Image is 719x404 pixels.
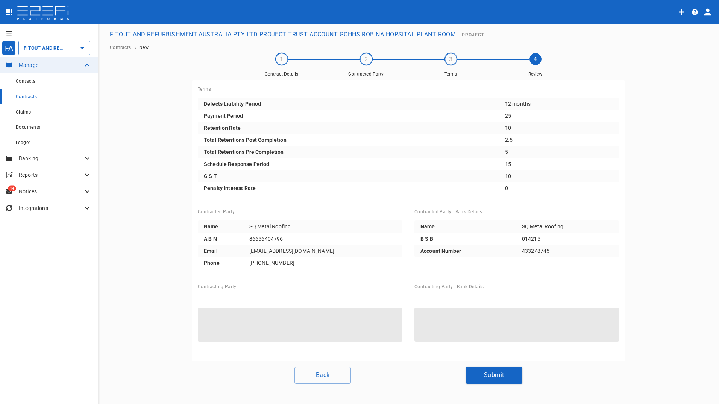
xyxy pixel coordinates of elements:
span: Claims [16,109,31,115]
td: SQ Metal Roofing [243,220,402,232]
td: 5 [499,146,619,158]
span: Project [462,32,484,38]
span: Documents [16,125,41,130]
td: 15 [499,158,619,170]
p: Payment Period [204,112,493,120]
span: Review [517,71,554,77]
span: Contract Details [263,71,300,77]
p: Defects Liability Period [204,100,493,108]
p: Phone [204,259,237,267]
td: 10 [499,170,619,182]
p: G S T [204,172,493,180]
td: 0 [499,182,619,194]
td: 25 [499,110,619,122]
span: Ledger [16,140,30,145]
p: Total Retentions Pre Completion [204,148,493,156]
p: Penalty Interest Rate [204,184,493,192]
p: Banking [19,155,83,162]
p: Notices [19,188,83,195]
span: Terms [198,87,211,92]
p: B S B [420,235,510,243]
p: Integrations [19,204,83,212]
p: Name [420,223,510,230]
a: New [139,45,149,50]
p: Email [204,247,237,255]
p: Reports [19,171,83,179]
nav: breadcrumb [110,45,707,50]
td: 86656404796 [243,233,402,245]
td: 10 [499,122,619,134]
td: 433278745 [516,245,619,257]
td: [PHONE_NUMBER] [243,257,402,269]
button: Back [294,367,351,384]
li: › [134,47,136,49]
p: A B N [204,235,237,243]
button: Submit [466,367,522,384]
td: 014215 [516,233,619,245]
td: [EMAIL_ADDRESS][DOMAIN_NAME] [243,245,402,257]
p: Account Number [420,247,510,255]
p: Retention Rate [204,124,493,132]
div: FA [2,41,16,55]
span: Contracts [16,94,37,99]
span: Contracted Party - Bank Details [414,209,482,214]
p: Manage [19,61,83,69]
span: 14 [8,186,16,191]
span: Contracted Party [198,209,235,214]
span: Contracting Party [198,284,237,289]
p: Total Retentions Post Completion [204,136,493,144]
span: Contacts [16,79,35,84]
p: Schedule Response Period [204,160,493,168]
a: Contracts [110,45,131,50]
p: Name [204,223,237,230]
span: Terms [432,71,470,77]
span: Contracted Party [347,71,385,77]
td: 12 months [499,98,619,110]
button: FITOUT AND REFURBISHMENT AUSTRALIA PTY LTD PROJECT TRUST ACCOUNT GCHHS ROBINA HOPSITAL PLANT ROOM [107,27,459,42]
span: Contracting Party - Bank Details [414,284,484,289]
button: Open [77,43,88,53]
td: 2.5 [499,134,619,146]
input: FITOUT AND REFURBISHMENT AUSTRALIA PTY LTD PROJECT TRUST ACCOUNT GCHHS ROBINA HOPSITAL PLANT ROOM [22,44,66,52]
td: SQ Metal Roofing [516,220,619,232]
